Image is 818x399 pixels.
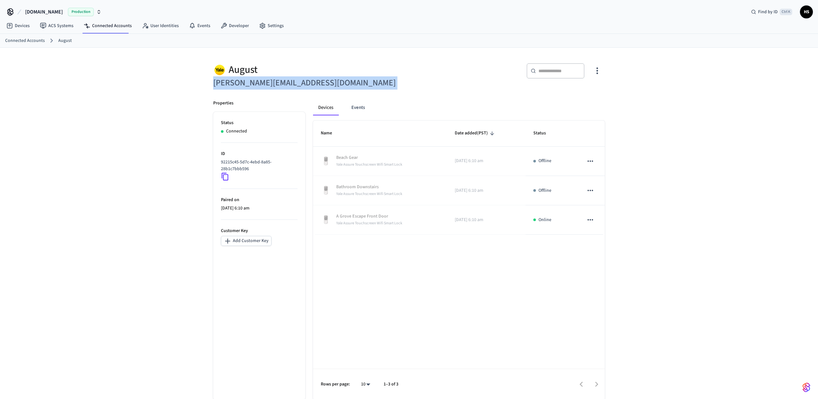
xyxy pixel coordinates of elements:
[336,191,402,197] span: Yale Assure Touchscreen Wifi Smart Lock
[68,8,94,16] span: Production
[313,100,605,115] div: connected account tabs
[58,37,72,44] a: August
[538,158,551,164] p: Offline
[215,20,254,32] a: Developer
[321,185,331,196] img: Yale Assure Touchscreen Wifi Smart Lock, Satin Nickel, Front
[221,120,298,126] p: Status
[221,228,298,234] p: Customer Key
[780,9,792,15] span: Ctrl K
[336,162,402,167] span: Yale Assure Touchscreen Wifi Smart Lock
[221,236,271,246] button: Add Customer Key
[538,217,551,223] p: Online
[321,128,340,138] span: Name
[336,213,402,220] p: A Grove Escape Front Door
[313,100,338,115] button: Devices
[321,215,331,225] img: Yale Assure Touchscreen Wifi Smart Lock, Satin Nickel, Front
[5,37,45,44] a: Connected Accounts
[226,128,247,135] p: Connected
[213,63,226,76] img: Yale Logo, Square
[184,20,215,32] a: Events
[35,20,79,32] a: ACS Systems
[455,217,518,223] p: [DATE] 6:10 am
[358,380,373,389] div: 10
[346,100,370,115] button: Events
[254,20,289,32] a: Settings
[803,382,810,393] img: SeamLogoGradient.69752ec5.svg
[213,76,405,90] h6: [PERSON_NAME][EMAIL_ADDRESS][DOMAIN_NAME]
[321,156,331,166] img: Yale Assure Touchscreen Wifi Smart Lock, Satin Nickel, Front
[336,220,402,226] span: Yale Assure Touchscreen Wifi Smart Lock
[746,6,797,18] div: Find by IDCtrl K
[336,184,402,190] p: Bathroom Downstairs
[313,121,605,235] table: sticky table
[384,381,398,388] p: 1–3 of 3
[455,128,496,138] span: Date added(PST)
[800,5,813,18] button: HS
[221,205,298,212] p: [DATE] 6:10 am
[1,20,35,32] a: Devices
[455,158,518,164] p: [DATE] 6:10 am
[336,154,402,161] p: Beach Gear
[758,9,778,15] span: Find by ID
[213,63,405,76] div: August
[455,187,518,194] p: [DATE] 6:10 am
[321,381,350,388] p: Rows per page:
[533,128,554,138] span: Status
[221,197,298,203] p: Paired on
[221,151,298,157] p: ID
[538,187,551,194] p: Offline
[801,6,812,18] span: HS
[213,100,233,107] p: Properties
[79,20,137,32] a: Connected Accounts
[137,20,184,32] a: User Identities
[221,159,295,172] p: 92215c45-5d7c-4ebd-8a85-28b1c7bbb596
[25,8,63,16] span: [DOMAIN_NAME]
